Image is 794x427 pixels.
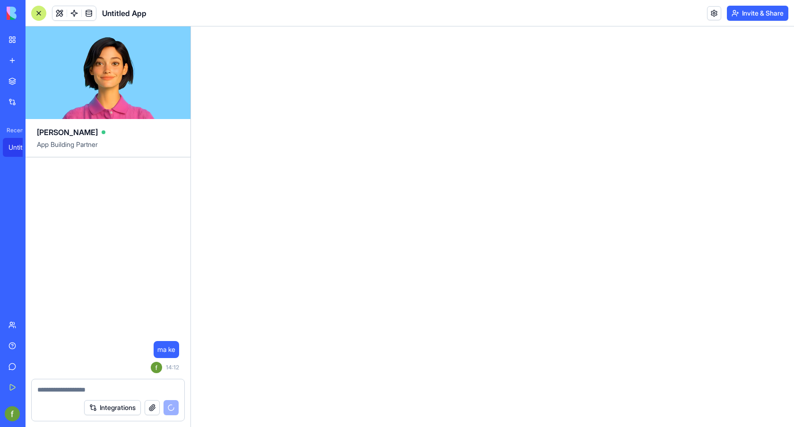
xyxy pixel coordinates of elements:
[102,8,147,19] span: Untitled App
[3,138,41,157] a: Untitled App
[7,7,65,20] img: logo
[37,127,98,138] span: [PERSON_NAME]
[84,400,141,415] button: Integrations
[166,364,179,371] span: 14:12
[9,143,35,152] div: Untitled App
[37,140,179,157] span: App Building Partner
[727,6,788,21] button: Invite & Share
[3,127,23,134] span: Recent
[151,362,162,373] img: ACg8ocKA1FzP2qudb9USi5MyR4fAU73wj1wSpwiZCkl8v_kQMVkNtg=s96-c
[5,406,20,421] img: ACg8ocKA1FzP2qudb9USi5MyR4fAU73wj1wSpwiZCkl8v_kQMVkNtg=s96-c
[157,345,175,354] span: ma ke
